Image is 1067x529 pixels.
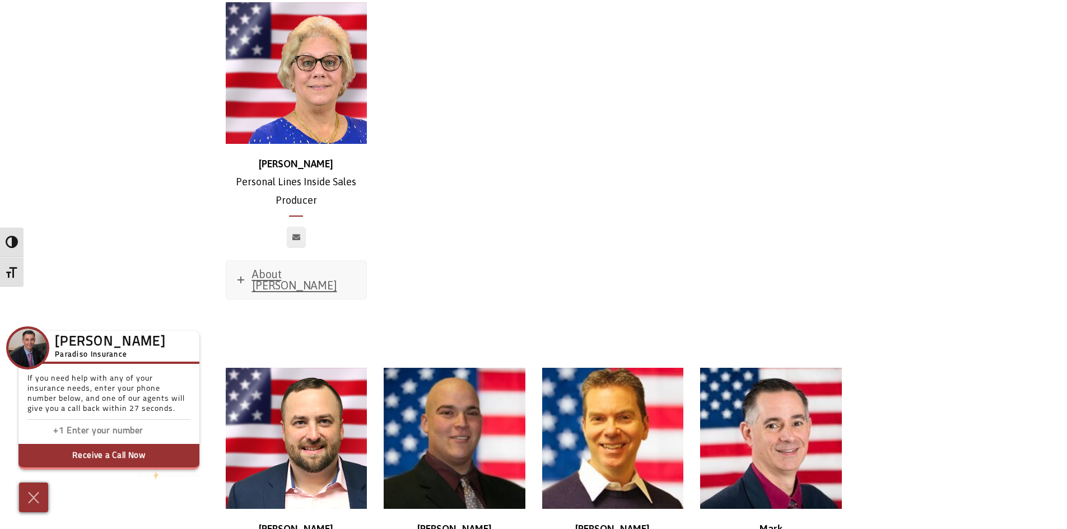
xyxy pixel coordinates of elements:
img: Donna_500x500 [226,2,367,144]
img: Joe-Mooney-1 [542,368,684,509]
img: Powered by icon [153,471,159,480]
span: We're by [137,472,166,479]
img: David_headshot_500x500 [226,368,367,509]
input: Enter phone number [67,423,179,439]
button: Receive a Call Now [18,444,199,470]
img: mark [700,368,842,509]
h3: [PERSON_NAME] [55,338,166,348]
p: If you need help with any of your insurance needs, enter your phone number below, and one of our ... [27,374,190,420]
img: Cross icon [25,489,42,507]
input: Enter country code [33,423,67,439]
img: shawn [384,368,525,509]
h5: Paradiso Insurance [55,349,166,361]
a: We'rePowered by iconbyResponseiQ [137,472,199,479]
strong: [PERSON_NAME] [259,158,333,170]
img: Company Icon [8,329,47,367]
p: Personal Lines Inside Sales Producer [226,155,367,209]
a: About [PERSON_NAME] [226,261,367,299]
span: About [PERSON_NAME] [252,268,337,292]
